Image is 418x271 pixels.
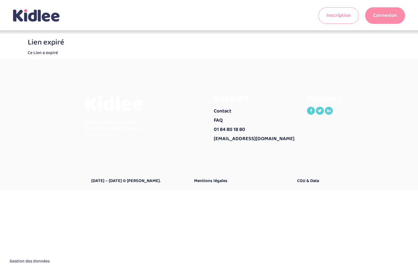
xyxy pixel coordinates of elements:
[194,178,287,184] a: Mentions légales
[84,93,148,116] h3: Kidlee
[214,125,297,134] a: 01 84 80 18 80
[6,255,53,268] button: Gestion des données
[214,93,297,104] h3: Support
[28,50,390,56] p: Ce Lien a expiré
[307,93,391,104] h3: Follow !
[91,178,185,184] a: [DATE] – [DATE] © [PERSON_NAME].
[214,116,297,125] a: FAQ
[84,119,148,138] p: Kidlee, la solution de garde d’enfant innovante, ludique et intelligente !
[214,134,297,144] a: [EMAIL_ADDRESS][DOMAIN_NAME]
[318,7,359,24] a: Inscription
[214,107,297,116] a: Contact
[28,38,390,46] h3: Lien expiré
[10,259,50,264] span: Gestion des données
[365,7,405,24] a: Connexion
[297,178,390,184] a: CGU & Data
